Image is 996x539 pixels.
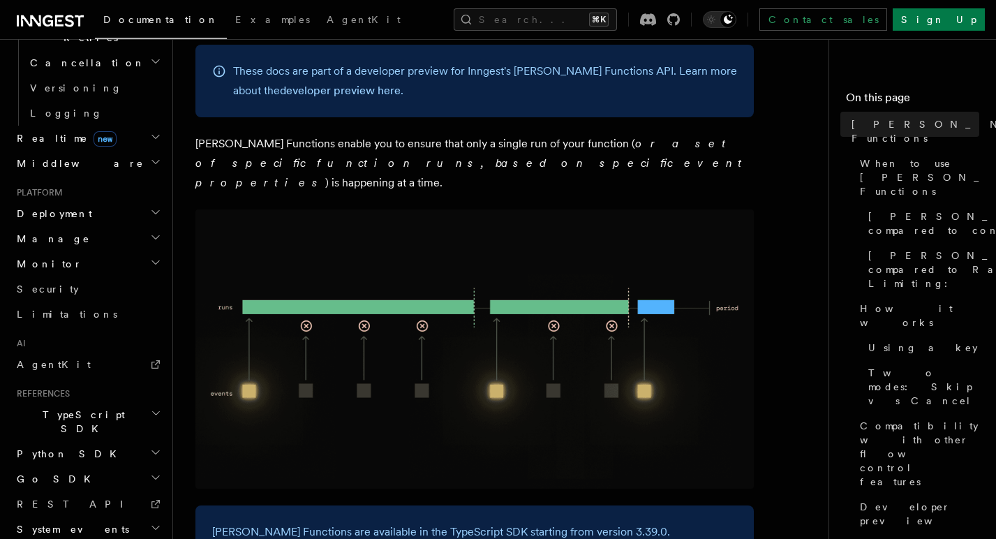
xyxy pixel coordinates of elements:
span: AgentKit [17,359,91,370]
a: [PERSON_NAME] compared to Rate Limiting: [863,243,979,296]
a: Examples [227,4,318,38]
span: Deployment [11,207,92,221]
em: or a set of specific function runs, based on specific event properties [195,137,748,189]
button: Monitor [11,251,164,276]
a: Developer preview [854,494,979,533]
span: REST API [17,499,135,510]
a: Two modes: Skip vs Cancel [863,360,979,413]
span: Cancellation [24,56,145,70]
p: These docs are part of a developer preview for Inngest's [PERSON_NAME] Functions API. Learn more ... [233,61,737,101]
button: Deployment [11,201,164,226]
a: developer preview here [280,84,401,97]
button: Middleware [11,151,164,176]
button: Manage [11,226,164,251]
span: Logging [30,108,103,119]
span: Documentation [103,14,218,25]
span: Monitor [11,257,82,271]
span: Two modes: Skip vs Cancel [868,366,979,408]
a: Versioning [24,75,164,101]
span: How it works [860,302,979,330]
a: AgentKit [11,352,164,377]
button: Toggle dark mode [703,11,736,28]
span: Using a key [868,341,978,355]
span: References [11,388,70,399]
span: Middleware [11,156,144,170]
img: Singleton Functions only process one run at a time. [195,209,754,489]
button: Realtimenew [11,126,164,151]
a: Logging [24,101,164,126]
button: Python SDK [11,441,164,466]
span: AgentKit [327,14,401,25]
a: How it works [854,296,979,335]
button: TypeScript SDK [11,402,164,441]
a: Sign Up [893,8,985,31]
a: Compatibility with other flow control features [854,413,979,494]
h4: On this page [846,89,979,112]
span: Platform [11,187,63,198]
p: [PERSON_NAME] Functions enable you to ensure that only a single run of your function ( ) is happe... [195,134,754,193]
span: TypeScript SDK [11,408,151,436]
span: Realtime [11,131,117,145]
span: Security [17,283,79,295]
span: Versioning [30,82,122,94]
span: Developer preview [860,500,979,528]
a: Contact sales [759,8,887,31]
a: REST API [11,492,164,517]
span: Examples [235,14,310,25]
a: Limitations [11,302,164,327]
span: Python SDK [11,447,125,461]
span: Manage [11,232,90,246]
span: AI [11,338,26,349]
button: Go SDK [11,466,164,492]
a: Documentation [95,4,227,39]
a: [PERSON_NAME] Functions [846,112,979,151]
span: Go SDK [11,472,99,486]
button: Search...⌘K [454,8,617,31]
button: Cancellation [24,50,164,75]
a: AgentKit [318,4,409,38]
span: System events [11,522,129,536]
a: Using a key [863,335,979,360]
span: new [94,131,117,147]
a: [PERSON_NAME] compared to concurrency: [863,204,979,243]
kbd: ⌘K [589,13,609,27]
span: Compatibility with other flow control features [860,419,979,489]
span: Limitations [17,309,117,320]
a: When to use [PERSON_NAME] Functions [854,151,979,204]
a: Security [11,276,164,302]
